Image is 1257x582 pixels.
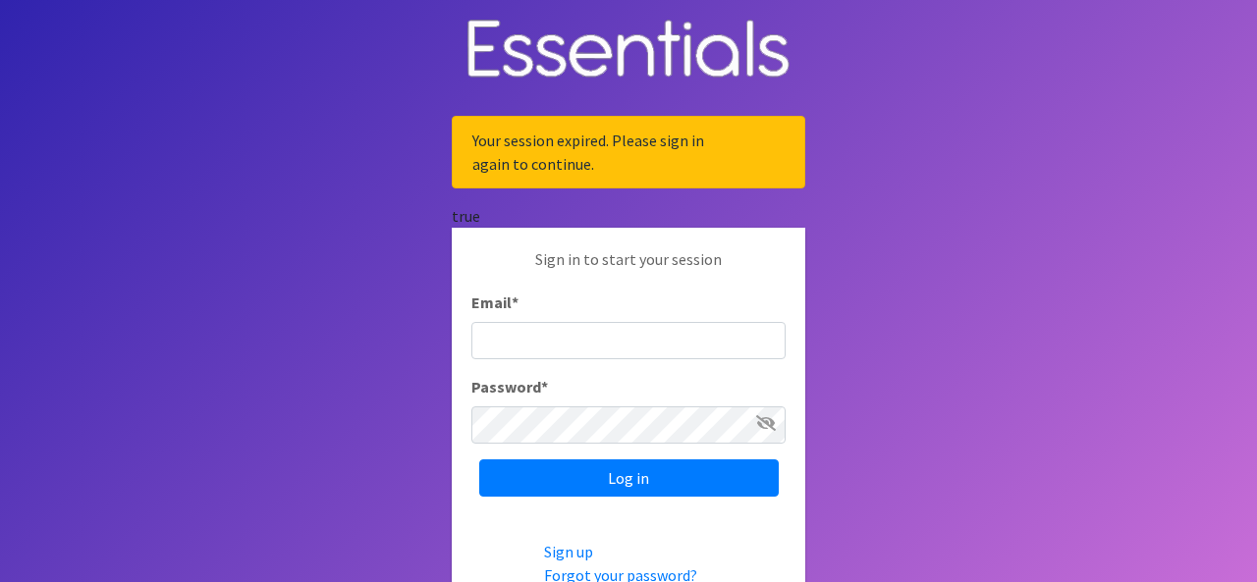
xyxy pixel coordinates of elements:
[471,247,786,291] p: Sign in to start your session
[452,204,805,228] div: true
[471,291,519,314] label: Email
[541,377,548,397] abbr: required
[544,542,593,561] a: Sign up
[471,375,548,398] label: Password
[512,292,519,312] abbr: required
[452,116,805,188] div: Your session expired. Please sign in again to continue.
[479,459,779,497] input: Log in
